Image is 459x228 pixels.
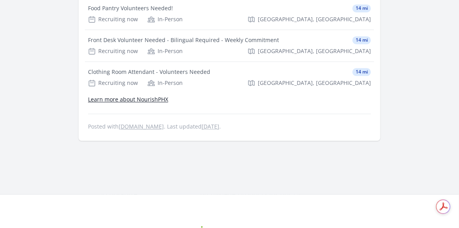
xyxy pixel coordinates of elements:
[119,123,164,130] a: [DOMAIN_NAME]
[258,15,371,23] span: [GEOGRAPHIC_DATA], [GEOGRAPHIC_DATA]
[85,62,374,93] a: Clothing Room Attendant - Volunteers Needed 14 mi Recruiting now In-Person [GEOGRAPHIC_DATA], [GE...
[258,79,371,87] span: [GEOGRAPHIC_DATA], [GEOGRAPHIC_DATA]
[88,47,138,55] div: Recruiting now
[88,15,138,23] div: Recruiting now
[88,68,210,76] div: Clothing Room Attendant - Volunteers Needed
[147,15,183,23] div: In-Person
[202,123,219,130] abbr: Tue, Sep 9, 2025 3:51 PM
[88,36,279,44] div: Front Desk Volunteer Needed - Bilingual Required - Weekly Commitment
[147,79,183,87] div: In-Person
[353,4,371,12] span: 14 mi
[258,47,371,55] span: [GEOGRAPHIC_DATA], [GEOGRAPHIC_DATA]
[353,36,371,44] span: 14 mi
[147,47,183,55] div: In-Person
[88,96,168,103] a: Learn more about NourishPHX
[85,30,374,61] a: Front Desk Volunteer Needed - Bilingual Required - Weekly Commitment 14 mi Recruiting now In-Pers...
[353,68,371,76] span: 14 mi
[88,79,138,87] div: Recruiting now
[88,4,173,12] div: Food Pantry Volunteers Needed!
[88,123,371,130] p: Posted with . Last updated .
